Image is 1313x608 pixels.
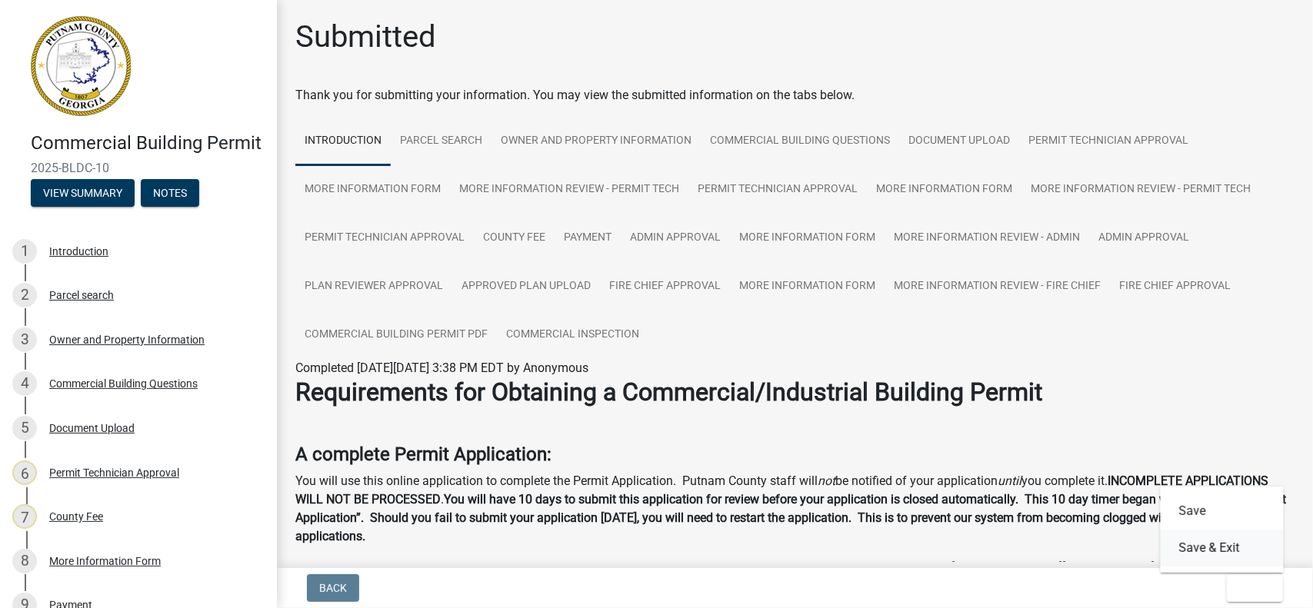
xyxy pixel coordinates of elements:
[12,416,37,440] div: 5
[1161,530,1284,566] button: Save & Exit
[295,360,588,375] span: Completed [DATE][DATE] 3:38 PM EDT by Anonymous
[31,179,135,207] button: View Summary
[319,582,347,594] span: Back
[49,467,179,478] div: Permit Technician Approval
[474,214,555,263] a: County Fee
[307,574,359,602] button: Back
[885,214,1089,263] a: More Information Review - Admin
[295,165,450,214] a: More Information Form
[141,179,199,207] button: Notes
[49,556,161,566] div: More Information Form
[730,262,885,311] a: More Information Form
[1019,117,1198,166] a: Permit Technician Approval
[701,117,899,166] a: Commercial Building Questions
[295,262,452,311] a: Plan Reviewer Approval
[818,473,835,488] i: not
[295,86,1295,105] div: Thank you for submitting your information. You may view the submitted information on the tabs below.
[49,423,135,434] div: Document Upload
[12,239,37,264] div: 1
[885,262,1110,311] a: More Information Review - Fire Chief
[899,117,1019,166] a: Document Upload
[31,132,265,154] h4: Commercial Building Permit
[31,161,246,175] span: 2025-BLDC-10
[31,188,135,200] wm-modal-confirm: Summary
[1089,214,1198,263] a: Admin Approval
[867,165,1021,214] a: More Information Form
[295,18,436,55] h1: Submitted
[1021,165,1260,214] a: More Information Review - Permit Tech
[295,117,391,166] a: Introduction
[497,311,648,360] a: Commercial Inspection
[555,214,621,263] a: Payment
[295,444,552,465] strong: A complete Permit Application:
[1227,574,1283,602] button: Exit
[492,117,701,166] a: Owner and Property Information
[12,283,37,307] div: 2
[295,377,1042,407] strong: Requirements for Obtaining a Commercial/Industrial Building Permit
[998,473,1021,488] i: until
[1161,487,1284,573] div: Exit
[49,290,114,301] div: Parcel search
[326,558,1295,595] li: Contact the Putnam County Environmental Health Specialist with the Putnam County Health Departmen...
[295,472,1295,546] p: You will use this online application to complete the Permit Application. Putnam County staff will...
[49,246,108,257] div: Introduction
[1161,493,1284,530] button: Save
[141,188,199,200] wm-modal-confirm: Notes
[1239,582,1261,594] span: Exit
[450,165,688,214] a: More Information Review - Permit Tech
[688,165,867,214] a: Permit Technician Approval
[452,262,600,311] a: Approved Plan Upload
[621,214,730,263] a: Admin Approval
[730,214,885,263] a: More Information Form
[295,311,497,360] a: Commercial Building Permit PDF
[12,327,37,352] div: 3
[1110,262,1240,311] a: Fire Chief Approval
[295,214,474,263] a: Permit Technician Approval
[391,117,492,166] a: Parcel search
[49,378,198,389] div: Commercial Building Questions
[295,492,1286,543] strong: You will have 10 days to submit this application for review before your application is closed aut...
[49,334,205,345] div: Owner and Property Information
[12,549,37,573] div: 8
[31,16,131,116] img: Putnam County, Georgia
[12,504,37,529] div: 7
[12,460,37,485] div: 6
[600,262,730,311] a: Fire Chief Approval
[49,511,103,522] div: County Fee
[12,371,37,396] div: 4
